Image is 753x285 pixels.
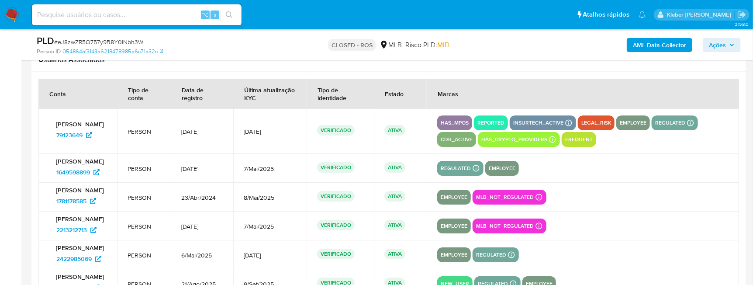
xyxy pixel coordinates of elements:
[667,10,734,19] p: kleber.bueno@mercadolivre.com
[380,40,402,50] div: MLB
[735,21,749,28] span: 3.158.0
[627,38,692,52] button: AML Data Collector
[583,10,630,19] span: Atalhos rápidos
[737,10,746,19] a: Sair
[437,40,449,50] span: MID
[37,48,61,56] b: Person ID
[214,10,216,19] span: s
[38,56,739,64] h2: Usuários Associados
[633,38,686,52] b: AML Data Collector
[328,39,376,51] p: CLOSED - ROS
[32,9,242,21] input: Pesquise usuários ou casos...
[703,38,741,52] button: Ações
[639,11,646,18] a: Notificações
[62,48,163,56] a: 054864af3143a6218478985a6c71a32c
[202,10,208,19] span: ⌥
[54,38,143,46] span: # eJ8zwZR5Q757y9B8Y0lNbh3W
[405,40,449,50] span: Risco PLD:
[709,38,726,52] span: Ações
[220,9,238,21] button: search-icon
[37,34,54,48] b: PLD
